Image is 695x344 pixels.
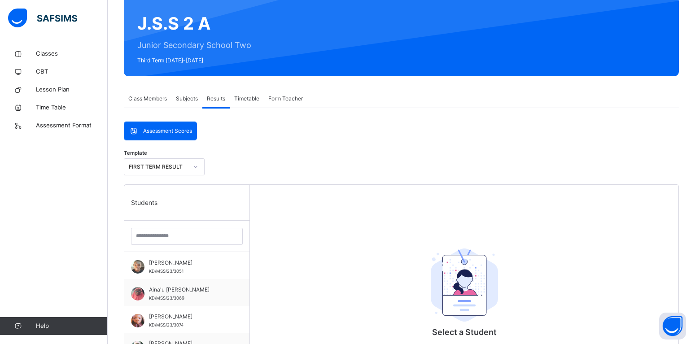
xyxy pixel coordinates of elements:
[143,127,192,135] span: Assessment Scores
[207,95,225,103] span: Results
[131,287,144,300] img: KD_MSS_23_3069.png
[268,95,303,103] span: Form Teacher
[36,103,108,112] span: Time Table
[384,226,545,244] div: Select a Student
[124,149,147,157] span: Template
[176,95,198,103] span: Subjects
[234,95,259,103] span: Timetable
[131,198,157,207] span: Students
[129,163,188,171] div: FIRST TERM RESULT
[659,313,686,340] button: Open asap
[8,9,77,27] img: safsims
[149,313,229,321] span: [PERSON_NAME]
[149,296,184,300] span: KD/MSS/23/3069
[36,322,107,331] span: Help
[131,260,144,274] img: KD_MSS_23_3051.png
[149,259,229,267] span: [PERSON_NAME]
[384,326,545,338] p: Select a Student
[131,314,144,327] img: KD_MSS_23_3074.png
[36,121,108,130] span: Assessment Format
[128,95,167,103] span: Class Members
[36,49,108,58] span: Classes
[149,269,184,274] span: KD/MSS/23/3051
[149,322,184,327] span: KD/MSS/23/3074
[431,248,498,322] img: student.207b5acb3037b72b59086e8b1a17b1d0.svg
[36,85,108,94] span: Lesson Plan
[36,67,108,76] span: CBT
[149,286,229,294] span: Aina'u [PERSON_NAME]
